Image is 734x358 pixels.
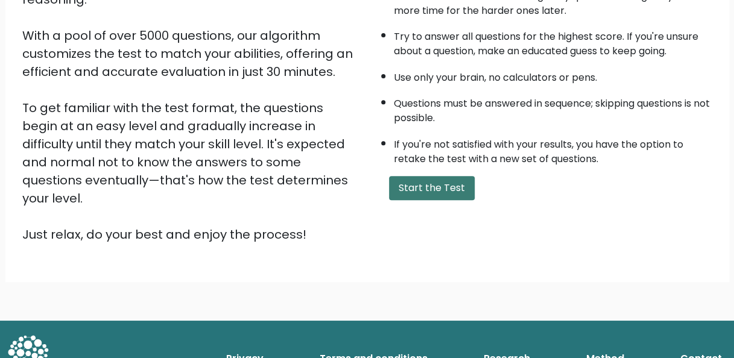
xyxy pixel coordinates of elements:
[394,24,712,58] li: Try to answer all questions for the highest score. If you're unsure about a question, make an edu...
[389,176,475,200] button: Start the Test
[394,90,712,125] li: Questions must be answered in sequence; skipping questions is not possible.
[394,64,712,85] li: Use only your brain, no calculators or pens.
[394,131,712,166] li: If you're not satisfied with your results, you have the option to retake the test with a new set ...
